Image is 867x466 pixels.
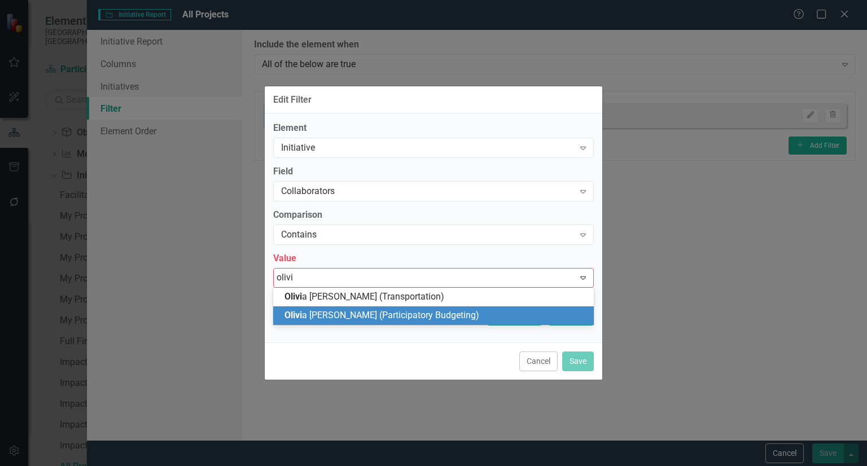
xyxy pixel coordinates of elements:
[284,310,302,320] span: Olivi
[284,310,479,320] span: a [PERSON_NAME] (Participatory Budgeting)
[273,209,594,222] label: Comparison
[281,228,574,241] div: Contains
[284,291,302,302] span: Olivi
[519,351,558,371] button: Cancel
[273,252,594,265] label: Value
[273,122,594,135] label: Element
[273,95,312,105] div: Edit Filter
[281,142,574,155] div: Initiative
[273,165,594,178] label: Field
[281,185,574,198] div: Collaborators
[562,351,594,371] button: Save
[284,291,444,302] span: a [PERSON_NAME] (Transportation)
